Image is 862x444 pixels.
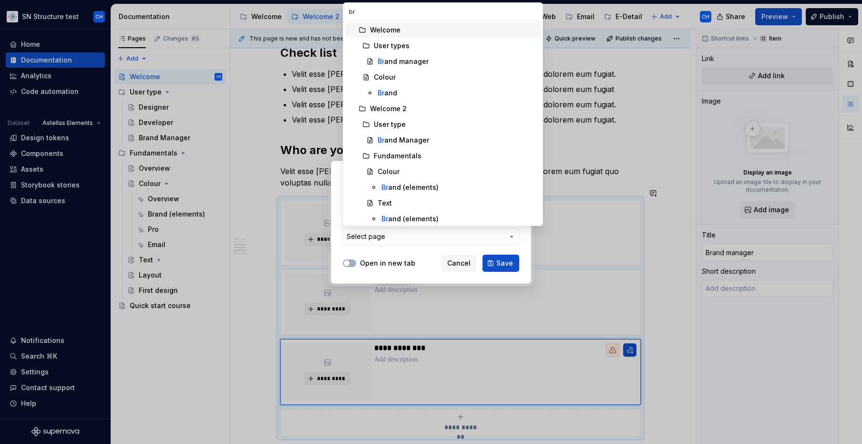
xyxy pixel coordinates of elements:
[378,57,384,65] mark: Br
[378,88,397,98] div: and
[378,167,400,176] div: Colour
[374,120,406,129] div: User type
[374,151,421,161] div: Fundamentals
[370,104,407,114] div: Welcome 2
[378,135,429,145] div: and Manager
[378,136,384,144] mark: Br
[343,3,543,20] input: Search in pages...
[378,57,429,66] div: and manager
[378,89,384,97] mark: Br
[381,183,388,191] mark: Br
[370,25,400,35] div: Welcome
[378,198,392,208] div: Text
[343,21,543,226] div: Search in pages...
[374,41,410,51] div: User types
[381,214,439,224] div: and (elements)
[381,215,388,223] mark: Br
[381,183,439,192] div: and (elements)
[374,72,396,82] div: Colour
